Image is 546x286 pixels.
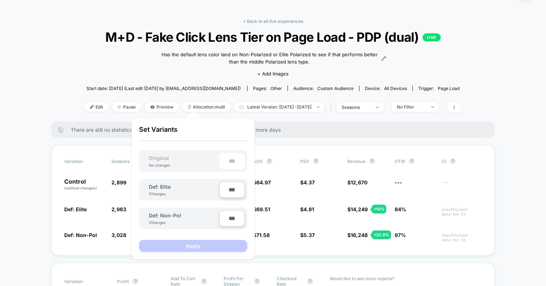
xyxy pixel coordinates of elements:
[256,206,270,212] span: 69.51
[359,86,412,91] span: Device:
[442,233,482,242] span: Insufficient data for CI
[431,106,434,108] img: end
[438,86,460,91] span: Page Load
[117,279,129,284] span: Profit
[418,86,460,91] div: Trigger:
[142,163,177,167] div: No changes
[64,186,97,190] span: (without changes)
[266,158,272,164] button: ?
[329,102,336,113] span: |
[423,33,441,41] p: LIVE
[256,179,271,185] span: 64.97
[384,86,407,91] span: all devices
[64,158,104,164] span: Variation
[395,206,406,212] span: 84%
[351,179,367,185] span: 12,670
[372,230,391,239] div: + 22.8 %
[342,105,371,110] div: sessions
[300,206,314,212] span: $
[160,51,379,65] span: Has the default lens color land on Non-Polarized or Elite Polarized to see if that performs bette...
[111,159,130,164] span: Sessions
[300,232,315,238] span: $
[188,105,191,109] img: rebalance
[442,180,482,191] span: ---
[347,159,366,164] span: Revenue
[293,86,354,91] div: Audience:
[450,158,456,164] button: ?
[71,127,480,133] span: There are still no statistically significant results. We recommend waiting a few more days
[395,232,406,238] span: 97%
[142,155,176,161] span: Original
[64,179,104,191] p: Control
[64,232,97,238] span: Def: Non-Pol
[351,206,368,212] span: 14,249
[149,192,171,196] div: 1 Changes
[307,278,313,284] button: ?
[111,206,126,212] span: 2,963
[234,102,325,112] span: Latest Version: [DATE] - [DATE]
[90,105,94,109] img: edit
[442,207,482,217] span: Insufficient data for CI
[376,107,379,108] img: end
[300,159,309,164] span: PSV
[300,179,315,185] span: $
[254,278,260,284] button: ?
[86,86,241,91] span: Start date: [DATE] (Last edit [DATE] by [EMAIL_ADDRESS][DOMAIN_NAME])
[317,86,354,91] span: Custom Audience
[317,106,319,108] img: end
[256,232,270,238] span: 71.58
[369,158,375,164] button: ?
[149,212,181,218] span: Def: Non-Pol
[347,179,367,185] span: $
[85,102,109,112] span: Edit
[111,232,126,238] span: 3,028
[347,232,368,238] span: $
[351,232,368,238] span: 16,248
[395,158,435,164] span: OTW
[243,19,303,24] a: < Back to all live experiences
[183,102,231,112] span: Allocation: multi
[201,278,207,284] button: ?
[395,179,402,185] span: ---
[330,276,482,281] p: Would like to see more reports?
[145,102,179,112] span: Preview
[118,105,121,109] img: end
[347,206,368,212] span: $
[149,220,171,225] div: 1 Changes
[112,102,141,112] span: Pause
[133,278,138,284] button: ?
[303,232,315,238] span: 5.37
[103,29,443,45] span: M+D - Fake Click Lens Tier on Page Load - PDP (dual)
[257,71,289,77] span: + Add Images
[372,205,386,213] div: + 10 %
[111,179,126,185] span: 2,899
[397,104,426,110] div: No Filter
[303,179,315,185] span: 4.37
[303,206,314,212] span: 4.81
[149,184,171,190] span: Def: Elite
[139,240,247,252] button: Apply
[139,126,247,141] p: Set Variants
[313,158,319,164] button: ?
[240,105,244,109] img: calendar
[442,158,482,164] span: CI
[270,86,282,91] span: other
[253,86,282,91] div: Pages:
[64,206,87,212] span: Def: Elite
[409,158,415,164] button: ?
